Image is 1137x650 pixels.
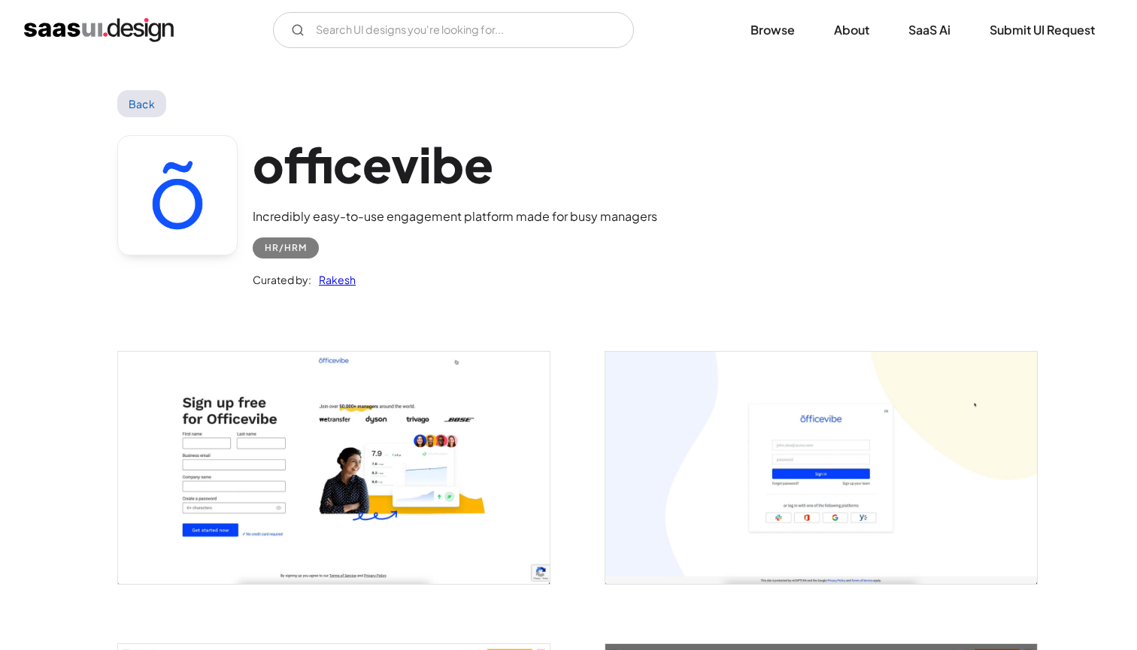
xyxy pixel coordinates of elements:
a: open lightbox [118,352,550,583]
img: 6027724894806a10b4f90b05_officevibe%20sign%20up.jpg [118,352,550,583]
div: Curated by: [253,271,311,289]
a: open lightbox [605,352,1037,583]
a: Back [117,90,166,117]
a: About [816,14,887,47]
a: Browse [732,14,813,47]
a: SaaS Ai [890,14,969,47]
input: Search UI designs you're looking for... [273,12,634,48]
div: HR/HRM [265,239,307,257]
a: Rakesh [311,271,356,289]
a: Submit UI Request [972,14,1113,47]
h1: officevibe [253,135,657,193]
div: Incredibly easy-to-use engagement platform made for busy managers [253,207,657,225]
img: 60277248549dbbb32f00dd6f_officevibe%20login.jpg [605,352,1037,583]
a: home [24,18,174,42]
form: Email Form [273,12,634,48]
